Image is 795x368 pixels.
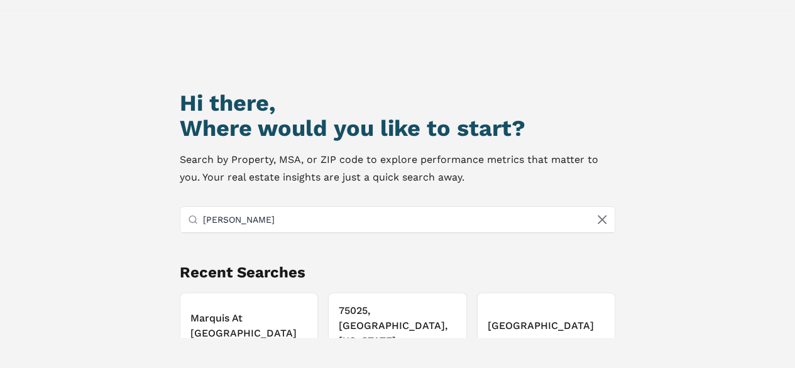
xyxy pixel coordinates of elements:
[203,207,608,232] input: Search by MSA, ZIP, Property Name, or Address
[180,262,616,282] h2: Recent Searches
[190,311,308,341] h3: Marquis At [GEOGRAPHIC_DATA]
[488,318,605,333] h3: [GEOGRAPHIC_DATA]
[339,303,456,348] h3: 75025, [GEOGRAPHIC_DATA], [US_STATE]
[180,116,616,141] h2: Where would you like to start?
[180,151,616,186] p: Search by Property, MSA, or ZIP code to explore performance metrics that matter to you. Your real...
[180,91,616,116] h1: Hi there,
